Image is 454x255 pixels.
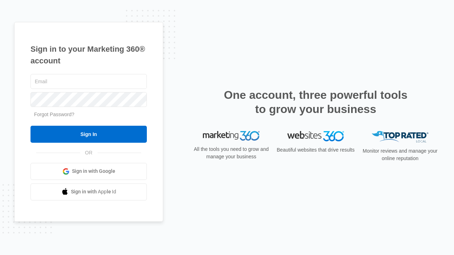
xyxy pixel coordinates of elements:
[192,146,271,160] p: All the tools you need to grow and manage your business
[203,131,260,141] img: Marketing 360
[31,74,147,89] input: Email
[34,112,74,117] a: Forgot Password?
[31,126,147,143] input: Sign In
[31,43,147,67] h1: Sign in to your Marketing 360® account
[71,188,116,195] span: Sign in with Apple Id
[372,131,428,143] img: Top Rated Local
[31,183,147,200] a: Sign in with Apple Id
[360,147,440,162] p: Monitor reviews and manage your online reputation
[80,149,98,157] span: OR
[72,168,115,175] span: Sign in with Google
[276,146,355,154] p: Beautiful websites that drive results
[222,88,410,116] h2: One account, three powerful tools to grow your business
[287,131,344,141] img: Websites 360
[31,163,147,180] a: Sign in with Google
